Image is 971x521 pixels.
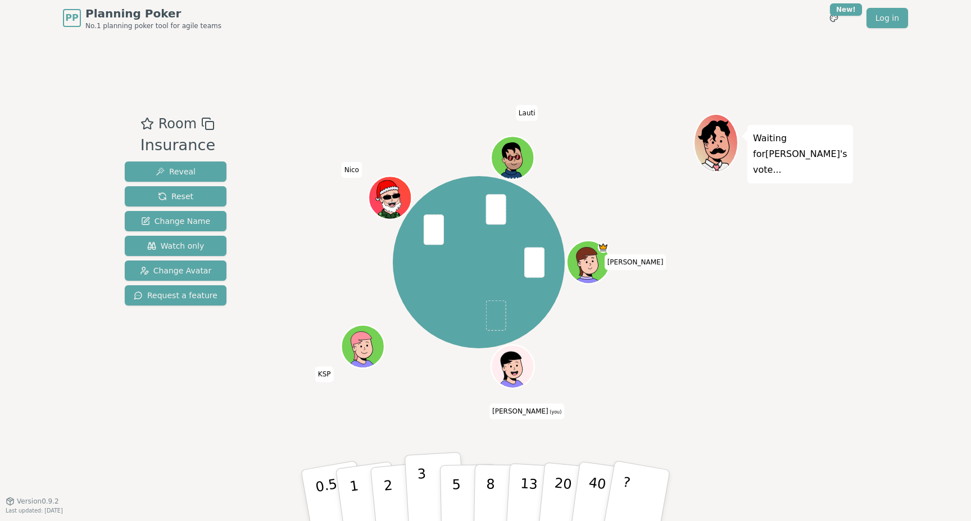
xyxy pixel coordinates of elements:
a: PPPlanning PokerNo.1 planning poker tool for agile teams [63,6,221,30]
span: Change Avatar [140,265,212,276]
span: Click to change your name [315,366,334,382]
button: Reveal [125,161,226,182]
button: Change Avatar [125,260,226,281]
span: PP [65,11,78,25]
span: Request a feature [134,290,217,301]
span: Reveal [156,166,196,177]
span: Change Name [141,215,210,227]
span: Version 0.9.2 [17,497,59,506]
div: Insurance [140,134,215,157]
button: Add as favourite [140,114,154,134]
span: No.1 planning poker tool for agile teams [85,21,221,30]
button: Watch only [125,236,226,256]
button: Request a feature [125,285,226,306]
button: Click to change your avatar [492,346,533,387]
span: Click to change your name [489,403,564,419]
button: Reset [125,186,226,206]
span: Click to change your name [516,105,538,121]
span: Last updated: [DATE] [6,507,63,514]
span: Click to change your name [605,254,666,270]
span: Luisa is the host [597,242,608,253]
a: Log in [866,8,908,28]
span: Planning Poker [85,6,221,21]
span: Watch only [147,240,205,251]
button: New! [824,8,844,28]
p: Waiting for [PERSON_NAME] 's vote... [753,131,847,178]
span: Reset [158,191,193,202]
button: Version0.9.2 [6,497,59,506]
button: Change Name [125,211,226,231]
span: (you) [548,410,562,415]
div: New! [830,3,862,16]
span: Room [158,114,197,134]
span: Click to change your name [342,162,362,178]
